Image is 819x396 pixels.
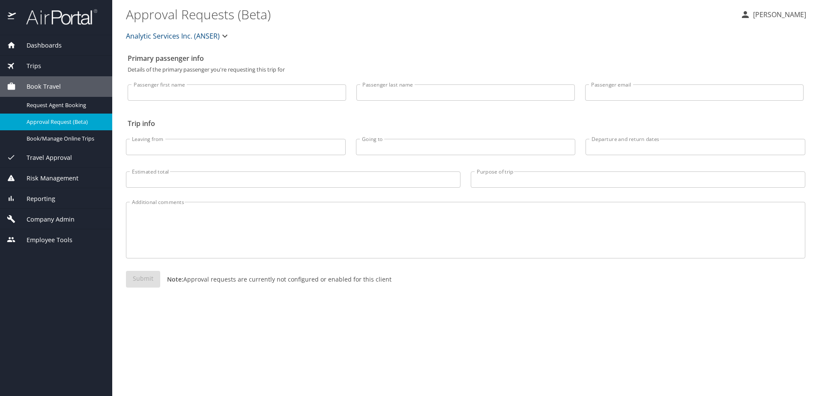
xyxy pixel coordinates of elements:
[16,194,55,204] span: Reporting
[126,1,733,27] h1: Approval Requests (Beta)
[126,30,220,42] span: Analytic Services Inc. (ANSER)
[128,67,804,72] p: Details of the primary passenger you're requesting this trip for
[16,82,61,91] span: Book Travel
[17,9,97,25] img: airportal-logo.png
[8,9,17,25] img: icon-airportal.png
[128,51,804,65] h2: Primary passenger info
[16,41,62,50] span: Dashboards
[16,215,75,224] span: Company Admin
[27,135,102,143] span: Book/Manage Online Trips
[167,275,183,283] strong: Note:
[128,117,804,130] h2: Trip info
[27,118,102,126] span: Approval Request (Beta)
[16,153,72,162] span: Travel Approval
[750,9,806,20] p: [PERSON_NAME]
[16,61,41,71] span: Trips
[16,235,72,245] span: Employee Tools
[160,275,392,284] p: Approval requests are currently not configured or enabled for this client
[16,174,78,183] span: Risk Management
[737,7,810,22] button: [PERSON_NAME]
[123,27,233,45] button: Analytic Services Inc. (ANSER)
[27,101,102,109] span: Request Agent Booking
